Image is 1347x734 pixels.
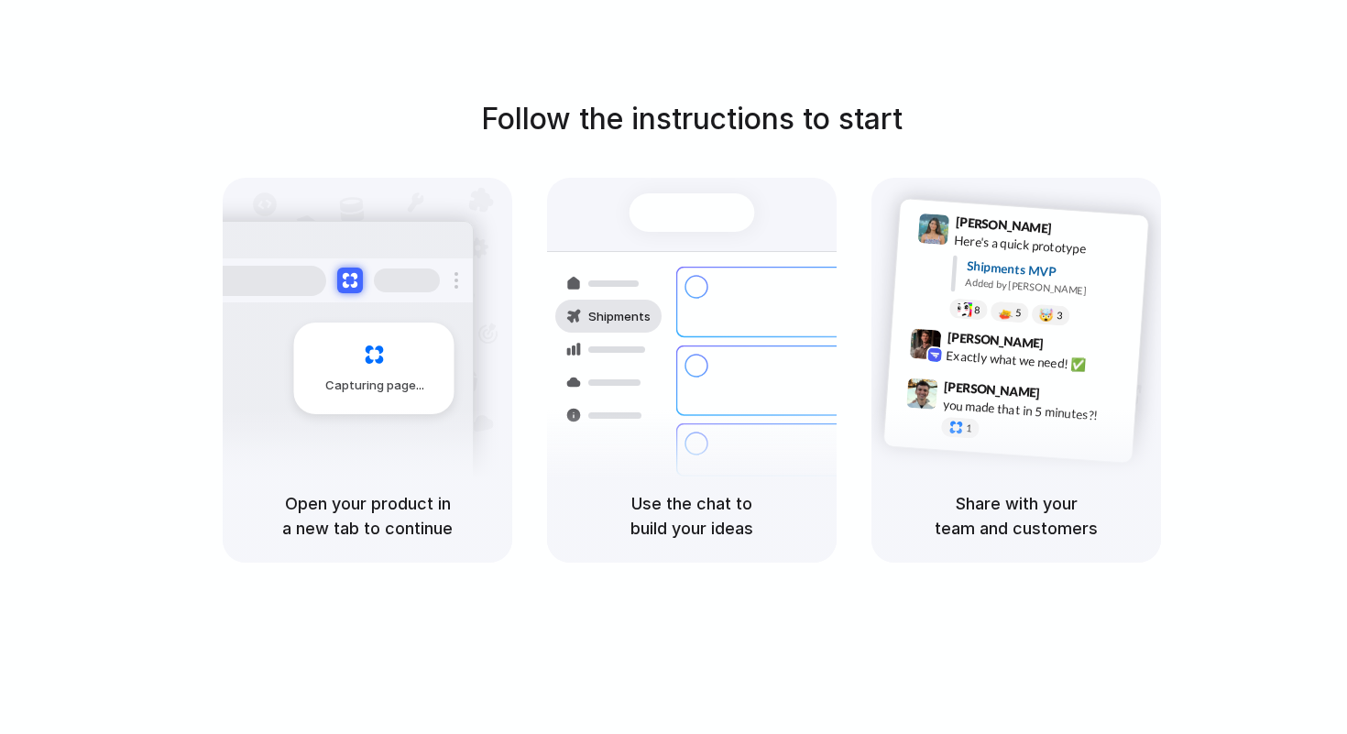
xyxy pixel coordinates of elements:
[944,377,1041,403] span: [PERSON_NAME]
[946,346,1129,378] div: Exactly what we need! ✅
[1015,308,1022,318] span: 5
[942,396,1125,427] div: you made that in 5 minutes?!
[1039,309,1055,323] div: 🤯
[245,491,490,541] h5: Open your product in a new tab to continue
[955,212,1052,238] span: [PERSON_NAME]
[966,423,972,433] span: 1
[947,327,1044,354] span: [PERSON_NAME]
[325,377,427,395] span: Capturing page
[974,305,980,315] span: 8
[1057,221,1095,243] span: 9:41 AM
[569,491,815,541] h5: Use the chat to build your ideas
[588,308,651,326] span: Shipments
[1049,336,1087,358] span: 9:42 AM
[893,491,1139,541] h5: Share with your team and customers
[954,231,1137,262] div: Here's a quick prototype
[481,97,903,141] h1: Follow the instructions to start
[965,275,1133,301] div: Added by [PERSON_NAME]
[966,257,1135,287] div: Shipments MVP
[1057,311,1063,321] span: 3
[1046,386,1083,408] span: 9:47 AM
